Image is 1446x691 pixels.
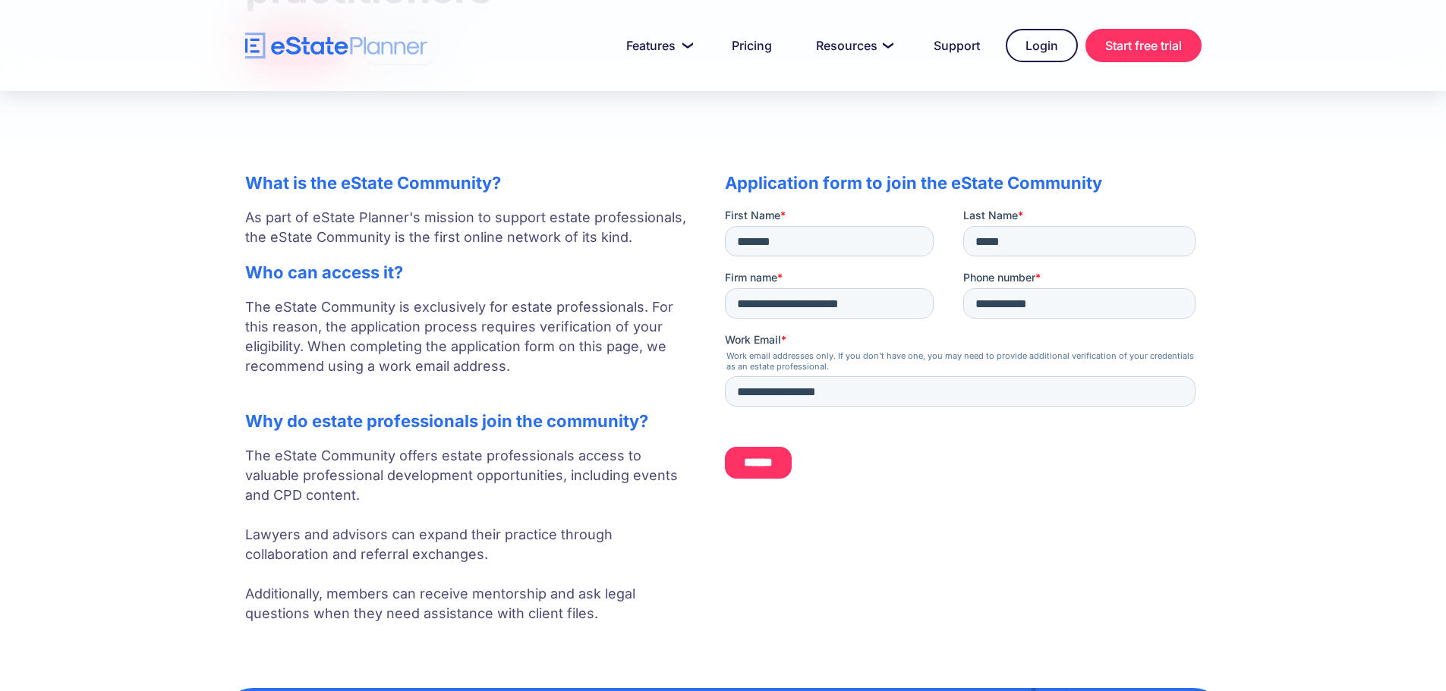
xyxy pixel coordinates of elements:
[915,30,998,61] a: Support
[714,30,790,61] a: Pricing
[725,173,1202,193] h2: Application form to join the eState Community
[245,208,695,247] p: As part of eState Planner's mission to support estate professionals, the eState Community is the ...
[245,173,695,193] h2: What is the eState Community?
[798,30,908,61] a: Resources
[245,33,427,59] a: home
[725,208,1202,492] iframe: Form 0
[245,446,695,623] p: The eState Community offers estate professionals access to valuable professional development oppo...
[608,30,706,61] a: Features
[245,411,695,431] h2: Why do estate professionals join the community?
[1006,29,1078,62] a: Login
[245,297,695,396] p: The eState Community is exclusively for estate professionals. For this reason, the application pr...
[1085,29,1202,62] a: Start free trial
[245,262,695,282] h2: Who can access it?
